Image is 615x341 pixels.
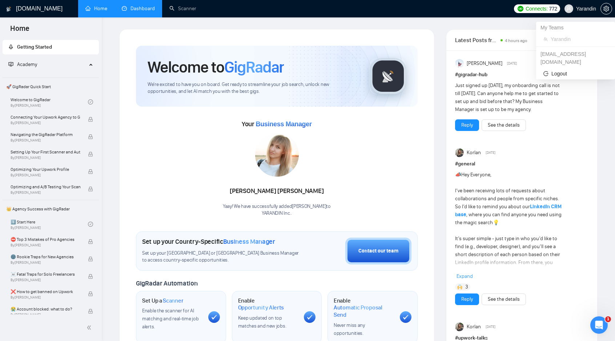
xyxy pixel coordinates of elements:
span: logout [543,71,548,76]
a: Reply [461,295,473,303]
a: Reply [461,121,473,129]
span: Automatic Proposal Send [334,304,394,318]
a: dashboardDashboard [122,5,155,12]
button: See the details [482,119,526,131]
li: Getting Started [3,40,99,54]
span: Latest Posts from the GigRadar Community [455,36,498,45]
span: lock [88,169,93,174]
span: By [PERSON_NAME] [11,138,80,143]
span: check-circle [88,222,93,227]
span: lock [88,256,93,262]
span: Connecting Your Upwork Agency to GigRadar [11,114,80,121]
h1: Set Up a [142,297,183,304]
span: lock [88,186,93,192]
span: fund-projection-screen [8,62,13,67]
span: [DATE] [507,60,517,67]
span: Getting Started [17,44,52,50]
span: 💡 [493,219,499,226]
span: lock [88,134,93,139]
div: v.gadalin@yarandin.com [536,48,615,68]
a: Welcome to GigRadarBy[PERSON_NAME] [11,94,88,110]
span: 📣 [455,172,461,178]
button: See the details [482,293,526,305]
span: 1 [605,316,611,322]
span: team [543,37,548,41]
span: Korlan [467,149,481,157]
span: Enable the scanner for AI matching and real-time job alerts. [142,308,198,330]
a: searchScanner [169,5,196,12]
span: 4 hours ago [505,38,527,43]
a: See the details [488,121,520,129]
span: Navigating the GigRadar Platform [11,131,80,138]
div: Contact our team [358,247,398,255]
img: Korlan [455,148,464,157]
span: 🌚 Rookie Traps for New Agencies [11,253,80,260]
span: Opportunity Alerts [238,304,284,311]
h1: Welcome to [148,57,284,77]
span: lock [88,239,93,244]
h1: # general [455,160,588,168]
p: YARANDIN Inc. . [223,210,331,217]
span: lock [88,152,93,157]
img: logo [6,3,11,15]
span: Scanner [163,297,183,304]
span: Optimizing and A/B Testing Your Scanner for Better Results [11,183,80,190]
span: Logout [543,70,608,78]
span: Korlan [467,323,481,331]
button: setting [600,3,612,15]
a: setting [600,6,612,12]
button: Reply [455,119,479,131]
div: Hey Everyone, I’ve been receiving lots of requests about collaborations and people from specific ... [455,171,562,291]
span: Academy [17,61,37,67]
div: Just signed up [DATE], my onboarding call is not till [DATE]. Can anyone help me to get started t... [455,82,562,114]
span: Expand [457,273,473,279]
span: 😭 Account blocked: what to do? [11,305,80,313]
span: Business Manager [223,238,275,246]
span: rocket [8,44,13,49]
span: GigRadar [224,57,284,77]
span: 772 [549,5,557,13]
iframe: Intercom live chat [590,316,608,334]
img: Korlan [455,322,464,331]
button: Contact our team [345,238,411,264]
span: By [PERSON_NAME] [11,156,80,160]
span: Connects: [526,5,547,13]
img: gigradar-logo.png [370,58,406,94]
img: 🙌 [457,284,462,289]
span: 👑 Agency Success with GigRadar [3,202,98,216]
span: Academy [8,61,37,67]
span: By [PERSON_NAME] [11,278,80,282]
h1: # gigradar-hub [455,71,588,79]
span: Setting Up Your First Scanner and Auto-Bidder [11,148,80,156]
span: user [566,6,571,11]
span: ⛔ Top 3 Mistakes of Pro Agencies [11,236,80,243]
span: By [PERSON_NAME] [11,295,80,300]
div: My Teams [536,22,615,33]
span: GigRadar Automation [136,279,197,287]
span: Set up your [GEOGRAPHIC_DATA] or [GEOGRAPHIC_DATA] Business Manager to access country-specific op... [142,250,304,264]
img: 1687098740019-112.jpg [255,133,299,177]
span: setting [601,6,612,12]
span: Your [242,120,312,128]
span: double-left [87,324,94,331]
a: See the details [488,295,520,303]
img: Anisuzzaman Khan [455,59,464,68]
span: lock [88,274,93,279]
button: Reply [455,293,479,305]
span: By [PERSON_NAME] [11,243,80,247]
span: [PERSON_NAME] [467,59,502,67]
span: lock [88,291,93,296]
img: upwork-logo.png [518,6,523,12]
h1: Set up your Country-Specific [142,238,275,246]
span: By [PERSON_NAME] [11,313,80,317]
span: lock [88,309,93,314]
span: Business Manager [256,120,311,128]
span: By [PERSON_NAME] [11,121,80,125]
span: 🚀 GigRadar Quick Start [3,79,98,94]
div: [PERSON_NAME] [PERSON_NAME] [223,185,331,197]
span: Home [4,23,35,38]
h1: Enable [238,297,298,311]
span: Never miss any opportunities. [334,322,365,336]
span: ❌ How to get banned on Upwork [11,288,80,295]
span: lock [88,117,93,122]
